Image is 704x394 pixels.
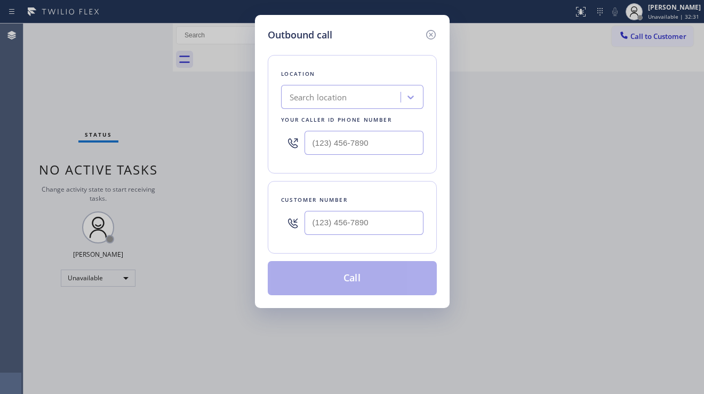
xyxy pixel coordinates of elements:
[268,261,437,295] button: Call
[281,68,423,80] div: Location
[281,114,423,125] div: Your caller id phone number
[281,194,423,206] div: Customer number
[290,91,347,104] div: Search location
[305,131,423,155] input: (123) 456-7890
[268,28,332,42] h5: Outbound call
[305,211,423,235] input: (123) 456-7890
